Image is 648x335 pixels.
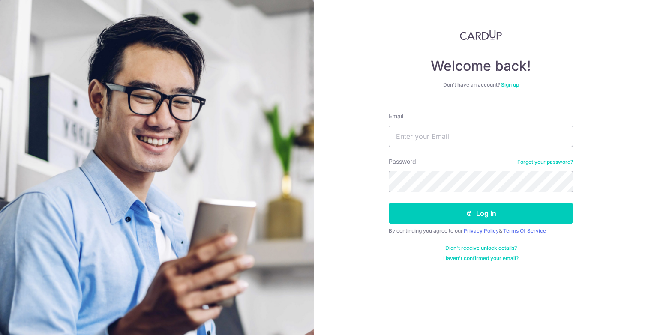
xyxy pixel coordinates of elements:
[389,112,403,120] label: Email
[389,203,573,224] button: Log in
[445,245,517,251] a: Didn't receive unlock details?
[501,81,519,88] a: Sign up
[389,227,573,234] div: By continuing you agree to our &
[443,255,519,262] a: Haven't confirmed your email?
[389,126,573,147] input: Enter your Email
[517,159,573,165] a: Forgot your password?
[389,157,416,166] label: Password
[503,227,546,234] a: Terms Of Service
[389,81,573,88] div: Don’t have an account?
[460,30,502,40] img: CardUp Logo
[464,227,499,234] a: Privacy Policy
[389,57,573,75] h4: Welcome back!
